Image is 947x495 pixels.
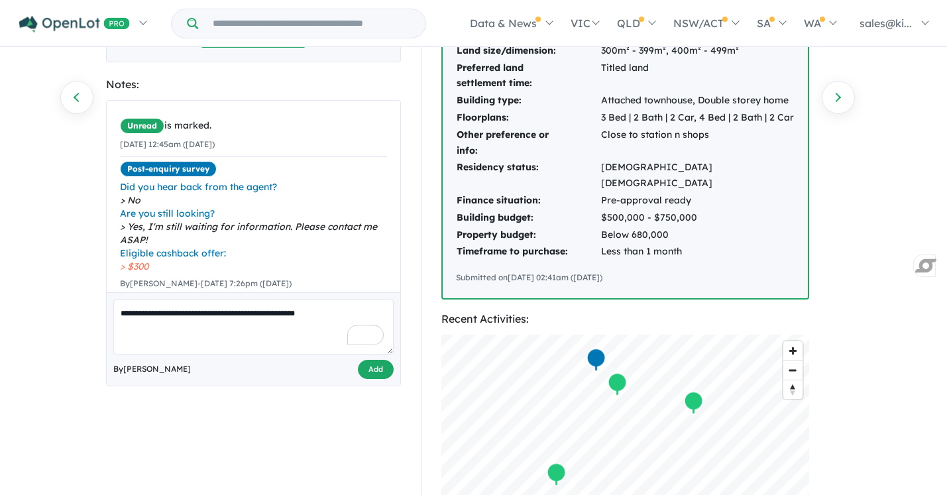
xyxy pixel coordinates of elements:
div: Map marker [683,391,703,415]
div: Map marker [607,372,627,397]
td: Building type: [456,92,600,109]
div: Map marker [546,463,566,487]
button: Add [358,360,394,379]
td: Timeframe to purchase: [456,243,600,260]
td: Residency status: [456,159,600,192]
span: By [PERSON_NAME] [113,362,191,376]
div: Submitted on [DATE] 02:41am ([DATE]) [456,271,795,284]
td: Titled land [600,60,795,93]
td: Other preference or info: [456,127,600,160]
span: sales@ki... [860,17,912,30]
td: Land size/dimension: [456,42,600,60]
td: Pre-approval ready [600,192,795,209]
td: Close to station n shops [600,127,795,160]
button: Zoom out [783,360,803,380]
small: By [PERSON_NAME] - [DATE] 7:26pm ([DATE]) [120,278,292,288]
span: Yes, I'm still waiting for information. Please contact me ASAP! [120,220,387,247]
small: [DATE] 12:45am ([DATE]) [120,139,215,149]
td: Preferred land settlement time: [456,60,600,93]
td: 300m² - 399m², 400m² - 499m² [600,42,795,60]
td: Less than 1 month [600,243,795,260]
span: No [120,193,387,207]
span: Unread [120,118,164,134]
span: Zoom out [783,361,803,380]
td: 3 Bed | 2 Bath | 2 Car, 4 Bed | 2 Bath | 2 Car [600,109,795,127]
input: Try estate name, suburb, builder or developer [201,9,423,38]
div: Notes: [106,76,401,93]
div: Map marker [586,348,606,372]
div: is marked. [120,118,387,134]
td: Finance situation: [456,192,600,209]
span: Post-enquiry survey [120,161,217,177]
td: Below 680,000 [600,227,795,244]
td: $500,000 - $750,000 [600,209,795,227]
div: Recent Activities: [441,310,809,328]
td: Attached townhouse, Double storey home [600,92,795,109]
td: [DEMOGRAPHIC_DATA] [DEMOGRAPHIC_DATA] [600,159,795,192]
i: Eligible cashback offer: [120,247,226,259]
td: Property budget: [456,227,600,244]
button: Reset bearing to north [783,380,803,399]
span: $300 [120,260,387,273]
span: Did you hear back from the agent? [120,180,387,193]
td: Building budget: [456,209,600,227]
button: Zoom in [783,341,803,360]
td: Floorplans: [456,109,600,127]
span: Are you still looking? [120,207,387,220]
img: Openlot PRO Logo White [19,16,130,32]
textarea: To enrich screen reader interactions, please activate Accessibility in Grammarly extension settings [113,300,394,355]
